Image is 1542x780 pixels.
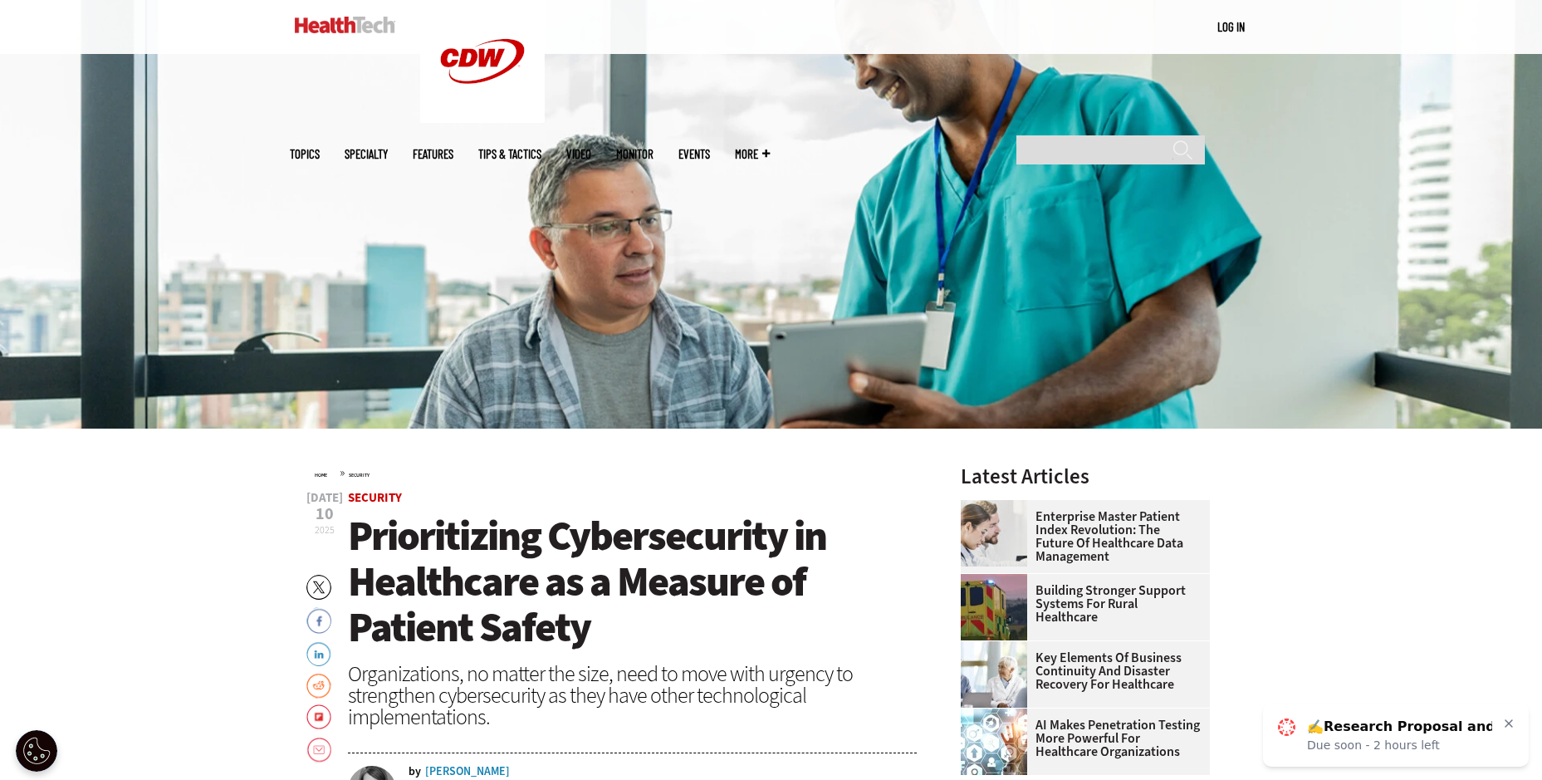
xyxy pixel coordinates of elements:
[409,766,421,778] span: by
[961,574,1035,587] a: ambulance driving down country road at sunset
[961,500,1035,513] a: medical researchers look at data on desktop monitor
[1217,19,1245,34] a: Log in
[345,148,388,160] span: Specialty
[961,574,1027,640] img: ambulance driving down country road at sunset
[735,148,770,160] span: More
[348,489,402,506] a: Security
[961,709,1035,722] a: Healthcare and hacking concept
[1217,18,1245,36] div: User menu
[961,719,1200,758] a: AI Makes Penetration Testing More Powerful for Healthcare Organizations
[961,500,1027,567] img: medical researchers look at data on desktop monitor
[566,148,591,160] a: Video
[961,641,1027,708] img: incident response team discusses around a table
[315,466,918,479] div: »
[306,506,343,522] span: 10
[425,766,510,778] a: [PERSON_NAME]
[16,730,57,772] div: Cookie Settings
[16,730,57,772] button: Open Preferences
[961,709,1027,775] img: Healthcare and hacking concept
[961,641,1035,655] a: incident response team discusses around a table
[961,466,1210,487] h3: Latest Articles
[290,148,320,160] span: Topics
[348,508,826,655] span: Prioritizing Cybersecurity in Healthcare as a Measure of Patient Safety
[413,148,453,160] a: Features
[961,510,1200,563] a: Enterprise Master Patient Index Revolution: The Future of Healthcare Data Management
[961,651,1200,691] a: Key Elements of Business Continuity and Disaster Recovery for Healthcare
[616,148,654,160] a: MonITor
[348,663,918,728] div: Organizations, no matter the size, need to move with urgency to strengthen cybersecurity as they ...
[315,523,335,537] span: 2025
[315,472,327,478] a: Home
[349,472,370,478] a: Security
[478,148,541,160] a: Tips & Tactics
[306,492,343,504] span: [DATE]
[420,110,545,127] a: CDW
[961,584,1200,624] a: Building Stronger Support Systems for Rural Healthcare
[678,148,710,160] a: Events
[295,17,395,33] img: Home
